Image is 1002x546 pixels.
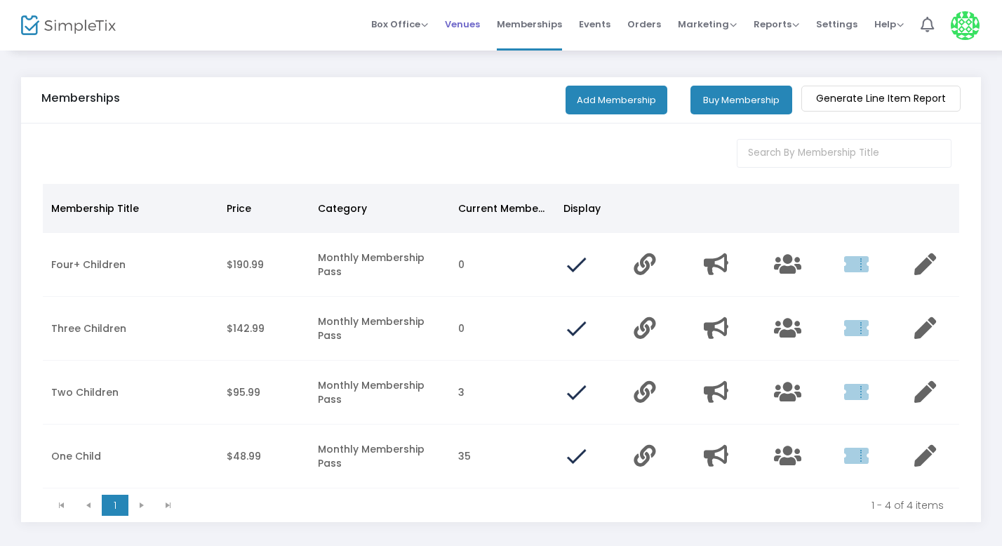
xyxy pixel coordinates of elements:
th: Display [555,184,625,233]
h5: Memberships [41,91,120,105]
span: Memberships [497,6,562,42]
td: Three Children [43,297,218,361]
td: Two Children [43,361,218,425]
td: 3 [450,361,555,425]
span: Help [874,18,904,31]
td: Monthly Membership Pass [309,361,450,425]
img: done.png [563,316,589,341]
th: Membership Title [43,184,218,233]
input: Search By Membership Title [737,139,952,168]
span: Orders [627,6,661,42]
td: Monthly Membership Pass [309,233,450,297]
button: Buy Membership [690,86,792,114]
span: Venues [445,6,480,42]
img: done.png [563,380,589,405]
td: 0 [450,233,555,297]
img: done.png [563,444,589,469]
div: Data table [43,184,959,488]
td: 35 [450,425,555,488]
span: Events [579,6,610,42]
td: One Child [43,425,218,488]
td: $48.99 [218,425,309,488]
th: Category [309,184,450,233]
span: Marketing [678,18,737,31]
td: 0 [450,297,555,361]
span: Box Office [371,18,428,31]
kendo-pager-info: 1 - 4 of 4 items [192,498,944,512]
button: Add Membership [566,86,667,114]
td: Four+ Children [43,233,218,297]
td: Monthly Membership Pass [309,297,450,361]
th: Current Members [450,184,555,233]
td: $142.99 [218,297,309,361]
span: Settings [816,6,857,42]
th: Price [218,184,309,233]
td: $190.99 [218,233,309,297]
td: $95.99 [218,361,309,425]
td: Monthly Membership Pass [309,425,450,488]
span: Reports [754,18,799,31]
img: done.png [563,252,589,277]
m-button: Generate Line Item Report [801,86,961,112]
span: Page 1 [102,495,128,516]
